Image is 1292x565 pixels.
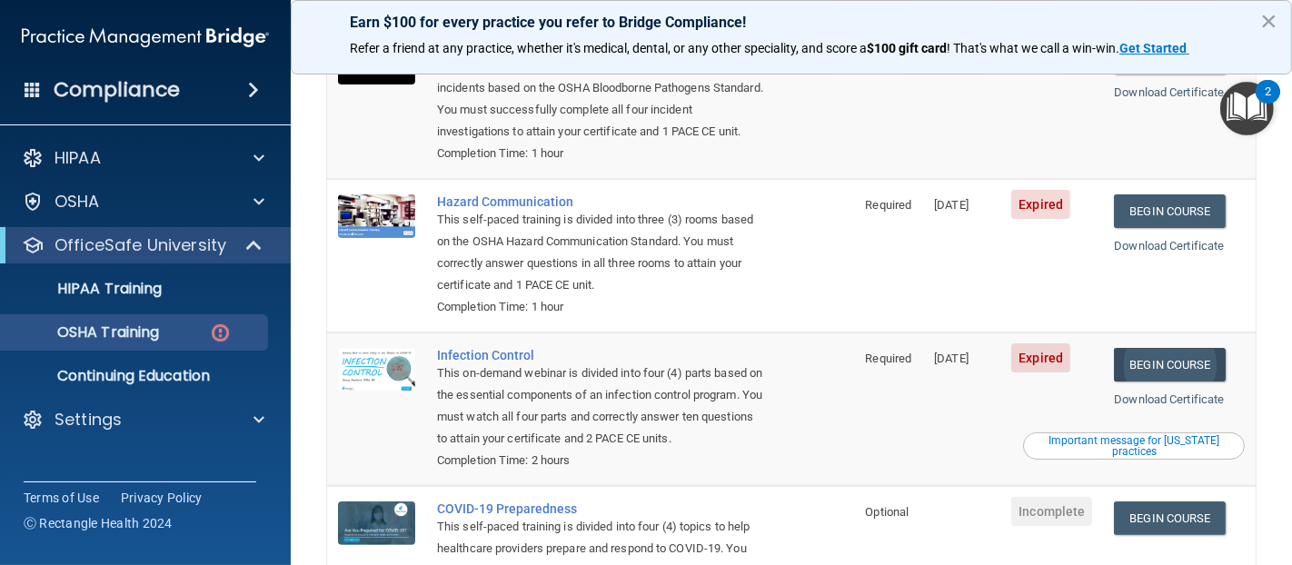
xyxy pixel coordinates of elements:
p: Continuing Education [12,367,260,385]
a: Download Certificate [1114,392,1224,406]
a: Settings [22,409,264,431]
p: OSHA [55,191,100,213]
a: Download Certificate [1114,239,1224,253]
span: Required [865,198,911,212]
div: Completion Time: 2 hours [437,450,763,471]
a: Download Certificate [1114,85,1224,99]
a: HIPAA [22,147,264,169]
a: Begin Course [1114,194,1225,228]
a: Begin Course [1114,348,1225,382]
h4: Compliance [54,77,180,103]
a: COVID-19 Preparedness [437,501,763,516]
a: OSHA [22,191,264,213]
span: Refer a friend at any practice, whether it's medical, dental, or any other speciality, and score a [350,41,867,55]
div: Completion Time: 1 hour [437,296,763,318]
div: This on-demand webinar is divided into four (4) parts based on the essential components of an inf... [437,362,763,450]
button: Open Resource Center, 2 new notifications [1220,82,1274,135]
div: Important message for [US_STATE] practices [1026,435,1242,457]
button: Close [1260,6,1277,35]
p: Earn $100 for every practice you refer to Bridge Compliance! [350,14,1233,31]
a: Infection Control [437,348,763,362]
span: [DATE] [934,198,969,212]
span: Required [865,352,911,365]
a: Terms of Use [24,489,99,507]
div: This self-paced training is divided into four (4) exposure incidents based on the OSHA Bloodborne... [437,55,763,143]
img: PMB logo [22,19,269,55]
strong: $100 gift card [867,41,947,55]
span: Expired [1011,343,1070,372]
span: Expired [1011,190,1070,219]
p: HIPAA [55,147,101,169]
div: Completion Time: 1 hour [437,143,763,164]
span: Incomplete [1011,497,1092,526]
a: Get Started [1119,41,1189,55]
strong: Get Started [1119,41,1187,55]
p: OfficeSafe University [55,234,226,256]
p: OSHA Training [12,323,159,342]
a: Begin Course [1114,501,1225,535]
p: Settings [55,409,122,431]
a: Privacy Policy [121,489,203,507]
p: HIPAA Training [12,280,162,298]
button: Read this if you are a dental practitioner in the state of CA [1023,432,1245,460]
span: Ⓒ Rectangle Health 2024 [24,514,173,532]
span: ! That's what we call a win-win. [947,41,1119,55]
a: OfficeSafe University [22,234,263,256]
img: danger-circle.6113f641.png [209,322,232,344]
div: This self-paced training is divided into three (3) rooms based on the OSHA Hazard Communication S... [437,209,763,296]
span: Optional [865,505,909,519]
div: 2 [1265,92,1271,115]
span: [DATE] [934,352,969,365]
a: Hazard Communication [437,194,763,209]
